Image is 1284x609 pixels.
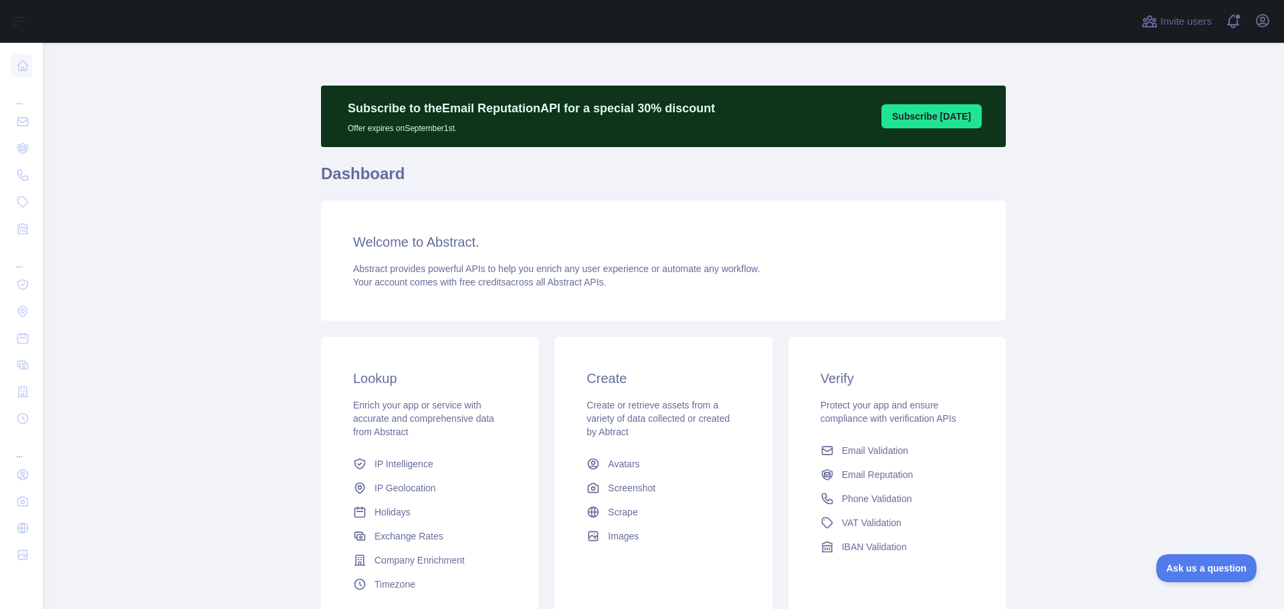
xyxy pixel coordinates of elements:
span: Your account comes with across all Abstract APIs. [353,277,606,287]
h1: Dashboard [321,163,1006,195]
a: Email Reputation [815,463,979,487]
span: Phone Validation [842,492,912,505]
a: VAT Validation [815,511,979,535]
p: Subscribe to the Email Reputation API for a special 30 % discount [348,99,715,118]
span: free credits [459,277,506,287]
div: ... [11,433,32,460]
h3: Create [586,369,740,388]
iframe: Toggle Customer Support [1156,554,1257,582]
div: ... [11,80,32,107]
a: IP Geolocation [348,476,512,500]
span: Email Reputation [842,468,914,481]
span: IBAN Validation [842,540,907,554]
a: IP Intelligence [348,452,512,476]
span: IP Geolocation [374,481,436,495]
a: Screenshot [581,476,745,500]
a: IBAN Validation [815,535,979,559]
a: Phone Validation [815,487,979,511]
p: Offer expires on September 1st. [348,118,715,134]
span: Images [608,529,639,543]
button: Invite users [1139,11,1214,32]
a: Scrape [581,500,745,524]
h3: Verify [821,369,974,388]
span: VAT Validation [842,516,901,529]
span: Invite users [1160,14,1212,29]
span: Email Validation [842,444,908,457]
span: Company Enrichment [374,554,465,567]
span: Abstract provides powerful APIs to help you enrich any user experience or automate any workflow. [353,263,760,274]
a: Email Validation [815,439,979,463]
h3: Welcome to Abstract. [353,233,974,251]
button: Subscribe [DATE] [881,104,982,128]
span: Create or retrieve assets from a variety of data collected or created by Abtract [586,400,730,437]
h3: Lookup [353,369,506,388]
span: Protect your app and ensure compliance with verification APIs [821,400,956,424]
span: IP Intelligence [374,457,433,471]
span: Exchange Rates [374,529,443,543]
a: Company Enrichment [348,548,512,572]
a: Images [581,524,745,548]
span: Avatars [608,457,639,471]
a: Holidays [348,500,512,524]
a: Timezone [348,572,512,596]
div: ... [11,243,32,270]
span: Timezone [374,578,415,591]
span: Enrich your app or service with accurate and comprehensive data from Abstract [353,400,494,437]
a: Avatars [581,452,745,476]
span: Scrape [608,505,637,519]
span: Screenshot [608,481,655,495]
a: Exchange Rates [348,524,512,548]
span: Holidays [374,505,411,519]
